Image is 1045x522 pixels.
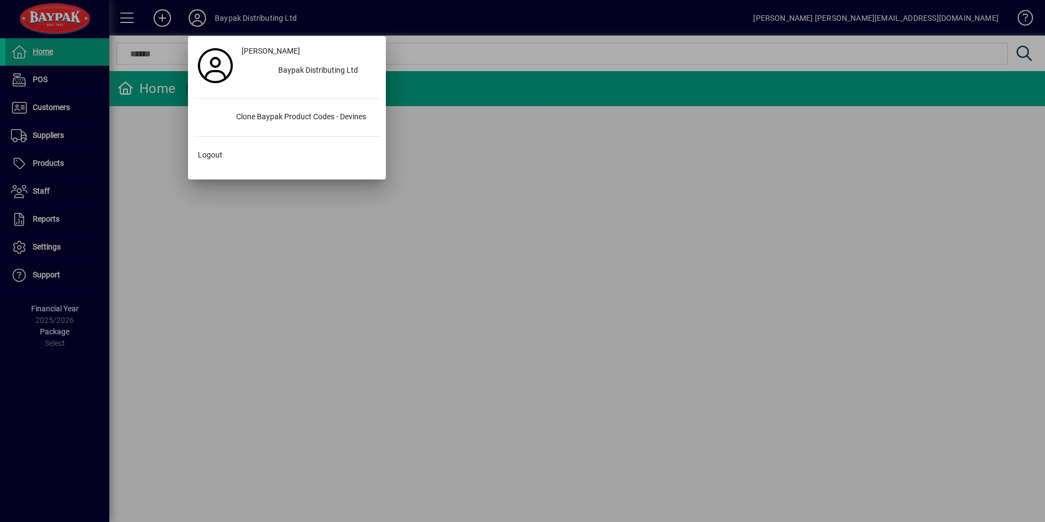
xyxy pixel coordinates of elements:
[237,61,380,81] button: Baypak Distributing Ltd
[198,149,222,161] span: Logout
[269,61,380,81] div: Baypak Distributing Ltd
[193,56,237,76] a: Profile
[242,45,300,57] span: [PERSON_NAME]
[193,146,380,165] button: Logout
[227,108,380,127] div: Clone Baypak Product Codes - Devines
[193,108,380,127] button: Clone Baypak Product Codes - Devines
[237,42,380,61] a: [PERSON_NAME]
